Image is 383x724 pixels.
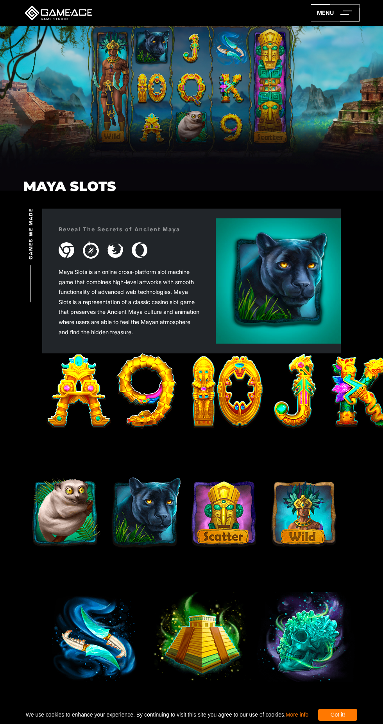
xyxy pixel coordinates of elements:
[26,709,308,721] span: We use cookies to enhance your experience. By continuing to visit this site you agree to our use ...
[286,711,308,718] a: More info
[28,475,341,553] img: 2D art for slot development, symbol 2
[132,242,147,258] img: Image — Reveal The Secrets of Ancient Maya
[216,218,341,344] img: Maya slot development project icon
[59,267,199,337] div: Maya Slots is an online cross-platform slot machine game that combines high-level artworks with s...
[59,225,180,233] div: Reveal The Secrets of Ancient Maya
[42,592,355,682] img: 2D art for slot development, symbol 3
[59,242,74,258] img: Image — Reveal The Secrets of Ancient Maya
[83,241,99,259] img: Image — Reveal The Secrets of Ancient Maya
[27,208,34,259] span: Games we made
[107,243,123,258] img: Image — Reveal The Secrets of Ancient Maya
[318,709,357,721] div: Got it!
[311,4,360,22] a: menu
[23,179,116,194] h1: Maya Slots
